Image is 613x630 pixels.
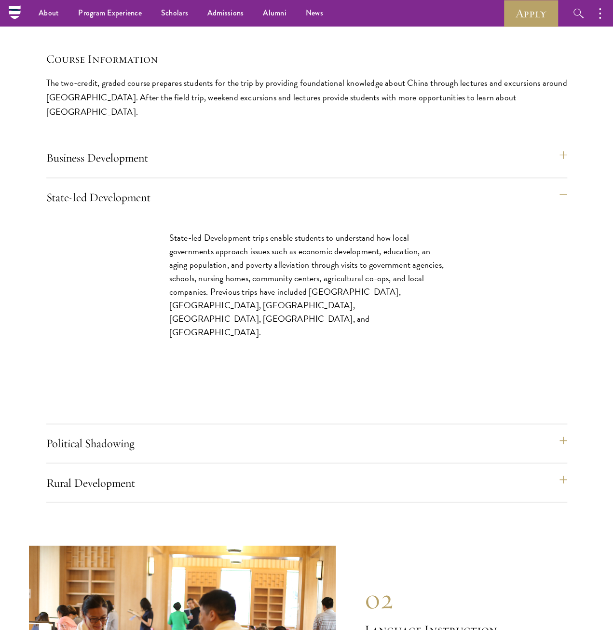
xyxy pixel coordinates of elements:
[46,76,567,119] p: The two-credit, graded course prepares students for the trip by providing foundational knowledge ...
[46,432,567,455] button: Political Shadowing
[169,231,444,340] p: State-led Development trips enable students to understand how local governments approach issues s...
[46,186,567,209] button: State-led Development
[365,582,585,616] div: 02
[46,146,567,169] button: Business Development
[46,471,567,494] button: Rural Development
[46,51,567,67] h5: Course Information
